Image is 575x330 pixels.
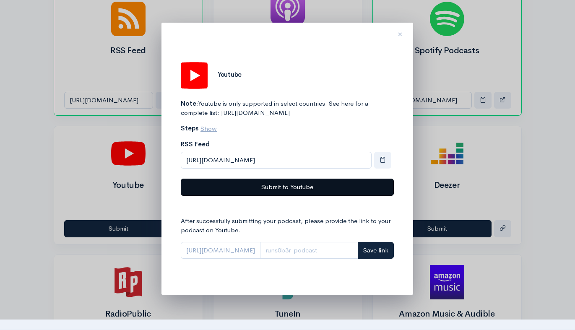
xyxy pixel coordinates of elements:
button: Copy RSS Feed [374,152,391,169]
span: Save link [363,246,388,254]
p: Youtube is only supported in select countries. See here for a complete list: [URL][DOMAIN_NAME] [181,99,394,118]
button: Show [200,120,222,138]
button: Save link [358,242,394,259]
strong: Steps [181,124,198,132]
img: Youtube logo [181,62,208,89]
input: RSS Feed [181,152,372,169]
input: Link [260,242,358,259]
u: Show [200,125,217,133]
p: After successfully submitting your podcast, please provide the link to your podcast on Youtube. [181,216,394,235]
strong: RSS Feed [181,140,210,148]
button: Close [388,20,413,46]
h4: Youtube [218,71,394,78]
span: × [398,28,403,40]
span: [URL][DOMAIN_NAME] [181,242,260,259]
button: Submit to Youtube [181,179,394,196]
strong: Note: [181,99,198,107]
